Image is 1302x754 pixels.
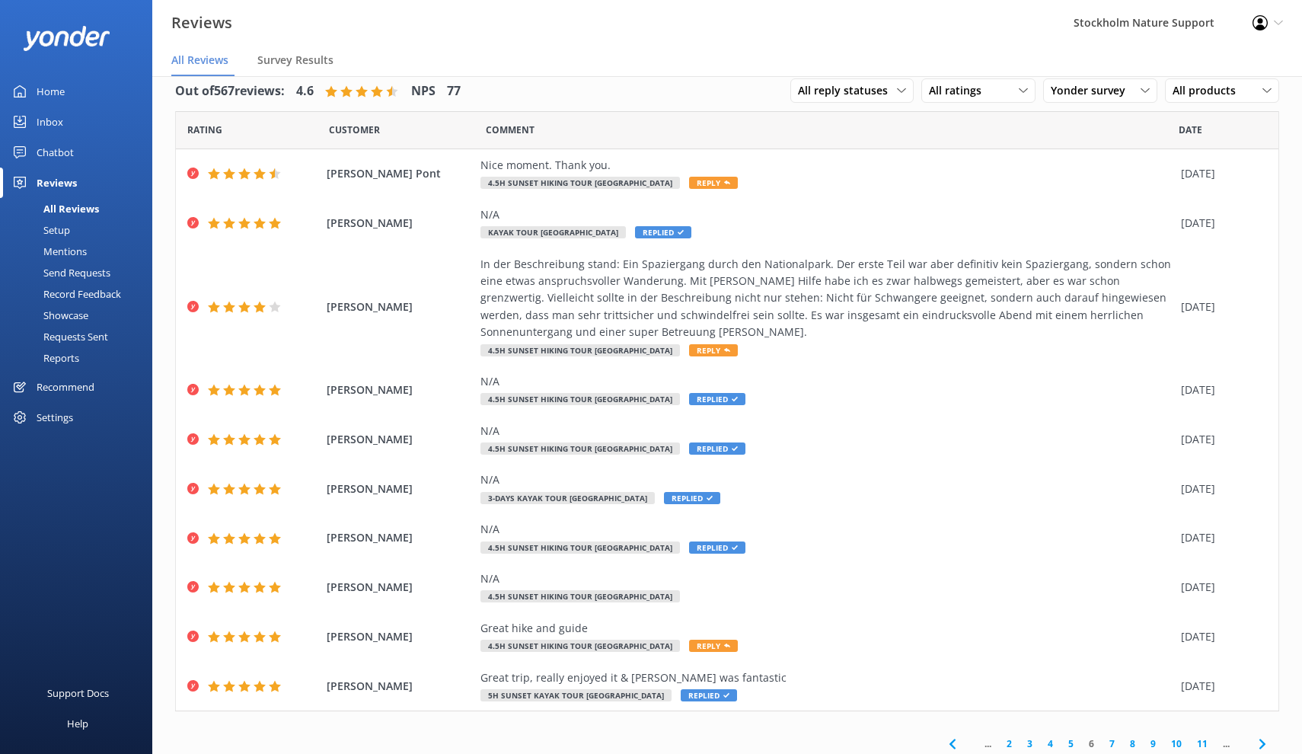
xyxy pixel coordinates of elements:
[1215,736,1237,751] span: ...
[327,628,474,645] span: [PERSON_NAME]
[480,570,1173,587] div: N/A
[37,137,74,168] div: Chatbot
[327,382,474,398] span: [PERSON_NAME]
[480,206,1173,223] div: N/A
[1143,736,1163,751] a: 9
[37,402,73,433] div: Settings
[635,226,691,238] span: Replied
[9,262,110,283] div: Send Requests
[689,442,745,455] span: Replied
[9,219,70,241] div: Setup
[9,219,152,241] a: Setup
[9,262,152,283] a: Send Requests
[1061,736,1081,751] a: 5
[9,198,152,219] a: All Reviews
[175,81,285,101] h4: Out of 567 reviews:
[480,344,680,356] span: 4.5h Sunset Hiking Tour [GEOGRAPHIC_DATA]
[23,26,110,51] img: yonder-white-logo.png
[1181,628,1259,645] div: [DATE]
[999,736,1020,751] a: 2
[480,669,1173,686] div: Great trip, really enjoyed it & [PERSON_NAME] was fantastic
[480,542,680,554] span: 4.5h Sunset Hiking Tour [GEOGRAPHIC_DATA]
[1179,123,1202,137] span: Date
[689,177,738,189] span: Reply
[1163,736,1189,751] a: 10
[9,283,121,305] div: Record Feedback
[689,542,745,554] span: Replied
[1181,678,1259,695] div: [DATE]
[327,481,474,497] span: [PERSON_NAME]
[1051,82,1134,99] span: Yonder survey
[327,431,474,448] span: [PERSON_NAME]
[480,492,655,504] span: 3-Days Kayak Tour [GEOGRAPHIC_DATA]
[1122,736,1143,751] a: 8
[327,678,474,695] span: [PERSON_NAME]
[9,347,79,369] div: Reports
[1173,82,1245,99] span: All products
[1181,579,1259,596] div: [DATE]
[929,82,991,99] span: All ratings
[480,590,680,602] span: 4.5h Sunset Hiking Tour [GEOGRAPHIC_DATA]
[296,81,314,101] h4: 4.6
[689,393,745,405] span: Replied
[447,81,461,101] h4: 77
[480,640,680,652] span: 4.5h Sunset Hiking Tour [GEOGRAPHIC_DATA]
[67,708,88,739] div: Help
[977,736,999,751] span: ...
[1181,382,1259,398] div: [DATE]
[1081,736,1102,751] a: 6
[1181,299,1259,315] div: [DATE]
[480,620,1173,637] div: Great hike and guide
[9,241,152,262] a: Mentions
[480,471,1173,488] div: N/A
[327,579,474,596] span: [PERSON_NAME]
[681,689,737,701] span: Replied
[329,123,380,137] span: Date
[327,529,474,546] span: [PERSON_NAME]
[664,492,720,504] span: Replied
[411,81,436,101] h4: NPS
[327,165,474,182] span: [PERSON_NAME] Pont
[480,177,680,189] span: 4.5h Sunset Hiking Tour [GEOGRAPHIC_DATA]
[480,423,1173,439] div: N/A
[37,107,63,137] div: Inbox
[37,372,94,402] div: Recommend
[1020,736,1040,751] a: 3
[327,215,474,232] span: [PERSON_NAME]
[1102,736,1122,751] a: 7
[486,123,535,137] span: Question
[1040,736,1061,751] a: 4
[9,305,88,326] div: Showcase
[1189,736,1215,751] a: 11
[257,53,333,68] span: Survey Results
[37,168,77,198] div: Reviews
[480,256,1173,341] div: In der Beschreibung stand: Ein Spaziergang durch den Nationalpark. Der erste Teil war aber defini...
[1181,431,1259,448] div: [DATE]
[9,326,108,347] div: Requests Sent
[1181,165,1259,182] div: [DATE]
[327,299,474,315] span: [PERSON_NAME]
[9,305,152,326] a: Showcase
[689,344,738,356] span: Reply
[9,241,87,262] div: Mentions
[37,76,65,107] div: Home
[480,689,672,701] span: 5h Sunset Kayak Tour [GEOGRAPHIC_DATA]
[480,373,1173,390] div: N/A
[480,157,1173,174] div: Nice moment. Thank you.
[9,347,152,369] a: Reports
[1181,215,1259,232] div: [DATE]
[1181,529,1259,546] div: [DATE]
[480,521,1173,538] div: N/A
[47,678,109,708] div: Support Docs
[480,442,680,455] span: 4.5h Sunset Hiking Tour [GEOGRAPHIC_DATA]
[171,53,228,68] span: All Reviews
[9,326,152,347] a: Requests Sent
[9,198,99,219] div: All Reviews
[1181,481,1259,497] div: [DATE]
[480,226,626,238] span: Kayak Tour [GEOGRAPHIC_DATA]
[171,11,232,35] h3: Reviews
[9,283,152,305] a: Record Feedback
[480,393,680,405] span: 4.5h Sunset Hiking Tour [GEOGRAPHIC_DATA]
[798,82,897,99] span: All reply statuses
[187,123,222,137] span: Date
